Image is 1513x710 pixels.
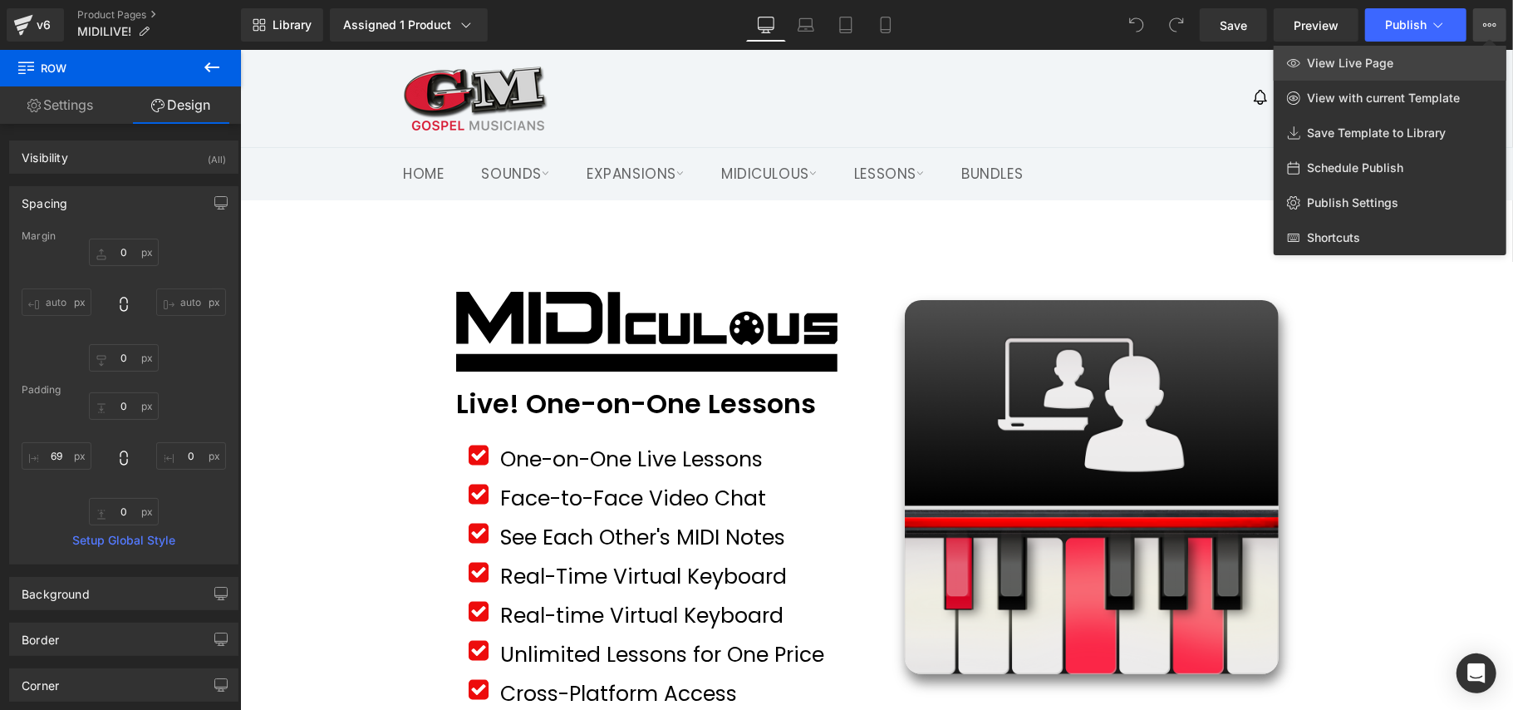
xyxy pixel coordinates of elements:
input: 0 [22,288,91,316]
a: Account [1046,99,1118,150]
div: v6 [33,14,54,36]
span: Preview [1294,17,1339,34]
div: Margin [22,230,226,242]
a: Bundles [705,98,799,150]
font: Face-to-Face Video Chat [260,434,526,463]
div: Background [22,578,90,601]
button: Undo [1120,8,1153,42]
a: New Library [241,8,323,42]
div: Padding [22,384,226,396]
img: Gospel Musicians [163,17,308,81]
input: 0 [89,239,159,266]
div: (All) [208,141,226,169]
div: Corner [22,669,59,693]
span: MIDILIVE! [77,25,131,38]
a: Lessons [597,98,700,150]
a: Laptop [786,8,826,42]
a: Product Pages [77,8,241,22]
input: 0 [156,288,226,316]
a: Setup Global Style [22,534,226,547]
a: Home [146,98,220,150]
a: Expansions [330,98,460,150]
font: One-on-One Live Lessons [260,395,523,424]
font: See Each Other's MIDI Notes [260,473,545,502]
span: Row [17,50,183,86]
span: View Live Page [1307,56,1393,71]
input: 0 [89,392,159,420]
a: Tablet [826,8,866,42]
a: Design [120,86,241,124]
span: Library [273,17,312,32]
font: Real-Time Virtual Keyboard [260,512,547,541]
input: 0 [156,442,226,470]
div: Visibility [22,141,68,165]
font: Real-time Virtual Keyboard [260,551,543,580]
p: Live! One-on-One Lessons [216,336,598,372]
input: 0 [89,498,159,525]
font: Unlimited Lessons for One Price [260,590,584,619]
a: MIDIculous [464,98,593,150]
a: Preview [1274,8,1358,42]
span: Publish Settings [1307,195,1398,210]
div: Open Intercom Messenger [1457,653,1496,693]
input: 0 [89,344,159,372]
div: Spacing [22,187,67,210]
button: Redo [1160,8,1193,42]
span: Save [1220,17,1247,34]
div: Border [22,624,59,647]
a: Sounds [224,98,326,150]
a: Mobile [866,8,906,42]
font: Cross-Platform Access [260,629,497,658]
img: MiDIculous Live! [665,250,1039,624]
span: Shortcuts [1307,230,1360,245]
span: Schedule Publish [1307,160,1403,175]
button: View Live PageView with current TemplateSave Template to LibrarySchedule PublishPublish SettingsS... [1473,8,1506,42]
a: v6 [7,8,64,42]
button: Publish [1365,8,1466,42]
span: Save Template to Library [1307,126,1446,141]
span: Publish [1385,18,1427,32]
input: 0 [22,442,91,470]
span: View with current Template [1307,91,1460,106]
div: Assigned 1 Product [343,17,474,33]
a: Desktop [746,8,786,42]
